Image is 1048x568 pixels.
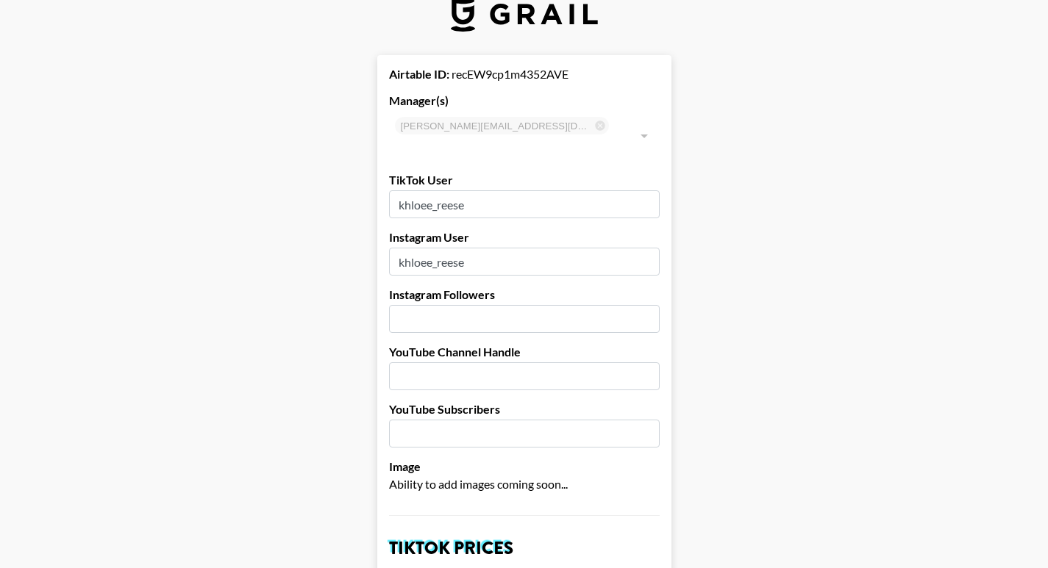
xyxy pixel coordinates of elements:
[389,173,660,187] label: TikTok User
[389,402,660,417] label: YouTube Subscribers
[389,230,660,245] label: Instagram User
[389,67,449,81] strong: Airtable ID:
[389,93,660,108] label: Manager(s)
[389,459,660,474] label: Image
[389,477,568,491] span: Ability to add images coming soon...
[389,345,660,359] label: YouTube Channel Handle
[389,67,660,82] div: recEW9cp1m4352AVE
[389,287,660,302] label: Instagram Followers
[389,539,660,557] h2: TikTok Prices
